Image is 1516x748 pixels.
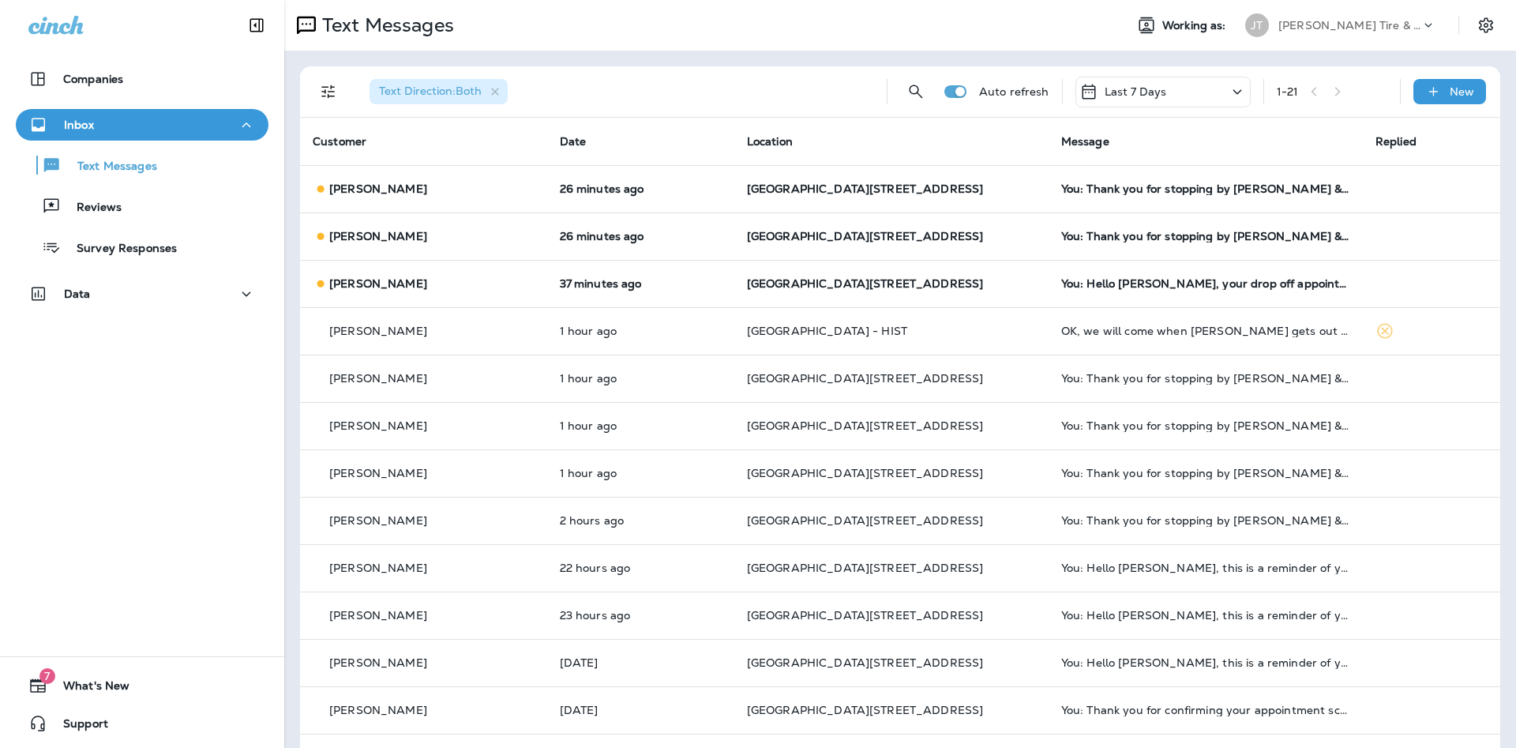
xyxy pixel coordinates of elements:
[747,324,907,338] span: [GEOGRAPHIC_DATA] - HIST
[329,514,427,527] p: [PERSON_NAME]
[64,118,94,131] p: Inbox
[1105,85,1167,98] p: Last 7 Days
[560,372,722,385] p: Aug 18, 2025 10:58 AM
[1061,325,1350,337] div: OK, we will come when Brady gets out of school today. Probably around four. Thanks.
[747,703,984,717] span: [GEOGRAPHIC_DATA][STREET_ADDRESS]
[1450,85,1474,98] p: New
[313,76,344,107] button: Filters
[900,76,932,107] button: Search Messages
[16,231,268,264] button: Survey Responses
[747,134,793,148] span: Location
[747,229,984,243] span: [GEOGRAPHIC_DATA][STREET_ADDRESS]
[560,419,722,432] p: Aug 18, 2025 10:58 AM
[1061,609,1350,622] div: You: Hello Terry, this is a reminder of your scheduled appointment set for 08/18/2025 1:00 PM at ...
[329,372,427,385] p: [PERSON_NAME]
[747,276,984,291] span: [GEOGRAPHIC_DATA][STREET_ADDRESS]
[329,609,427,622] p: [PERSON_NAME]
[1375,134,1417,148] span: Replied
[560,230,722,242] p: Aug 18, 2025 11:58 AM
[235,9,279,41] button: Collapse Sidebar
[39,668,55,684] span: 7
[329,419,427,432] p: [PERSON_NAME]
[979,85,1049,98] p: Auto refresh
[329,182,427,195] p: [PERSON_NAME]
[16,63,268,95] button: Companies
[64,288,91,300] p: Data
[329,277,427,290] p: [PERSON_NAME]
[16,109,268,141] button: Inbox
[63,73,123,85] p: Companies
[316,13,454,37] p: Text Messages
[16,708,268,739] button: Support
[61,201,122,216] p: Reviews
[1061,514,1350,527] div: You: Thank you for stopping by Jensen Tire & Auto - South 144th Street. Please take 30 seconds to...
[747,608,984,622] span: [GEOGRAPHIC_DATA][STREET_ADDRESS]
[1061,656,1350,669] div: You: Hello Jacqueline, this is a reminder of your scheduled appointment set for 08/18/2025 10:00 ...
[560,182,722,195] p: Aug 18, 2025 11:58 AM
[1162,19,1229,32] span: Working as:
[329,467,427,479] p: [PERSON_NAME]
[1061,372,1350,385] div: You: Thank you for stopping by Jensen Tire & Auto - South 144th Street. Please take 30 seconds to...
[313,134,366,148] span: Customer
[1277,85,1299,98] div: 1 - 21
[47,679,129,698] span: What's New
[1061,134,1109,148] span: Message
[747,656,984,670] span: [GEOGRAPHIC_DATA][STREET_ADDRESS]
[560,514,722,527] p: Aug 18, 2025 09:58 AM
[560,704,722,716] p: Aug 17, 2025 09:03 AM
[1061,419,1350,432] div: You: Thank you for stopping by Jensen Tire & Auto - South 144th Street. Please take 30 seconds to...
[16,148,268,182] button: Text Messages
[1061,182,1350,195] div: You: Thank you for stopping by Jensen Tire & Auto - South 144th Street. Please take 30 seconds to...
[560,277,722,290] p: Aug 18, 2025 11:47 AM
[62,160,157,175] p: Text Messages
[329,656,427,669] p: [PERSON_NAME]
[560,609,722,622] p: Aug 17, 2025 12:47 PM
[1061,277,1350,290] div: You: Hello Katie, your drop off appointment at Jensen Tire & Auto is tomorrow. Reschedule? Call +...
[47,717,108,736] span: Support
[747,513,984,528] span: [GEOGRAPHIC_DATA][STREET_ADDRESS]
[747,466,984,480] span: [GEOGRAPHIC_DATA][STREET_ADDRESS]
[61,242,177,257] p: Survey Responses
[1245,13,1269,37] div: JT
[747,371,984,385] span: [GEOGRAPHIC_DATA][STREET_ADDRESS]
[16,190,268,223] button: Reviews
[560,656,722,669] p: Aug 17, 2025 09:47 AM
[329,704,427,716] p: [PERSON_NAME]
[329,562,427,574] p: [PERSON_NAME]
[16,670,268,701] button: 7What's New
[379,84,482,98] span: Text Direction : Both
[16,278,268,310] button: Data
[1061,230,1350,242] div: You: Thank you for stopping by Jensen Tire & Auto - South 144th Street. Please take 30 seconds to...
[1061,562,1350,574] div: You: Hello Terry, this is a reminder of your scheduled appointment set for 08/18/2025 1:00 PM at ...
[560,467,722,479] p: Aug 18, 2025 10:58 AM
[1472,11,1500,39] button: Settings
[329,230,427,242] p: [PERSON_NAME]
[747,561,984,575] span: [GEOGRAPHIC_DATA][STREET_ADDRESS]
[560,562,722,574] p: Aug 17, 2025 01:47 PM
[1278,19,1420,32] p: [PERSON_NAME] Tire & Auto
[747,419,984,433] span: [GEOGRAPHIC_DATA][STREET_ADDRESS]
[747,182,984,196] span: [GEOGRAPHIC_DATA][STREET_ADDRESS]
[1061,467,1350,479] div: You: Thank you for stopping by Jensen Tire & Auto - South 144th Street. Please take 30 seconds to...
[1061,704,1350,716] div: You: Thank you for confirming your appointment scheduled for 08/18/2025 8:30 AM with South 144th ...
[370,79,508,104] div: Text Direction:Both
[560,134,587,148] span: Date
[560,325,722,337] p: Aug 18, 2025 11:23 AM
[329,325,427,337] p: [PERSON_NAME]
